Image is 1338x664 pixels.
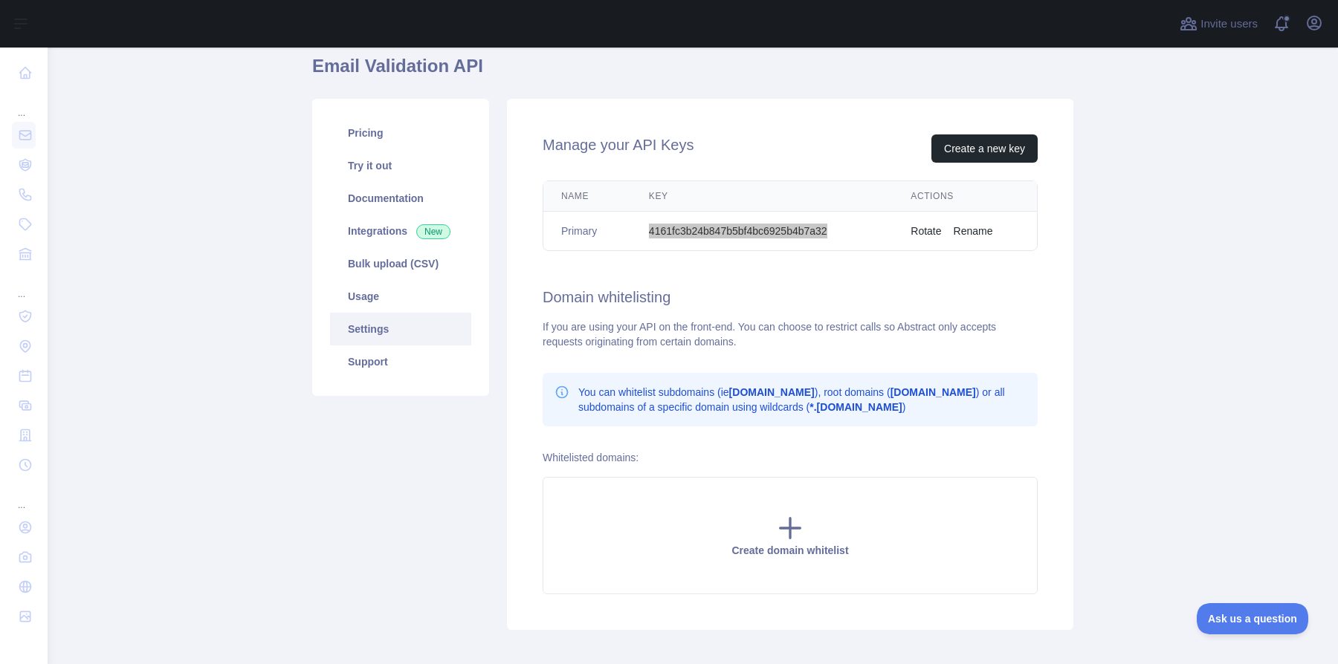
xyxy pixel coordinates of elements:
[1177,12,1261,36] button: Invite users
[12,89,36,119] div: ...
[543,287,1038,307] h2: Domain whitelisting
[312,54,1073,90] h1: Email Validation API
[543,134,694,163] h2: Manage your API Keys
[809,401,902,413] b: *.[DOMAIN_NAME]
[416,224,450,239] span: New
[330,313,471,345] a: Settings
[1200,16,1258,33] span: Invite users
[543,181,631,212] th: Name
[911,224,941,238] button: Rotate
[330,182,471,215] a: Documentation
[330,215,471,247] a: Integrations New
[543,319,1038,349] div: If you are using your API on the front-end. You can choose to restrict calls so Abstract only acc...
[543,452,639,463] label: Whitelisted domains:
[631,181,893,212] th: Key
[330,345,471,378] a: Support
[543,212,631,251] td: Primary
[891,386,976,398] b: [DOMAIN_NAME]
[12,270,36,300] div: ...
[631,212,893,251] td: 4161fc3b24b847b5bf4bc6925b4b7a32
[954,224,993,238] button: Rename
[729,386,815,398] b: [DOMAIN_NAME]
[731,544,848,556] span: Create domain whitelist
[330,247,471,280] a: Bulk upload (CSV)
[931,134,1038,163] button: Create a new key
[1197,603,1308,634] iframe: Toggle Customer Support
[330,149,471,182] a: Try it out
[578,385,1026,414] p: You can whitelist subdomains (ie ), root domains ( ) or all subdomains of a specific domain using...
[330,280,471,313] a: Usage
[893,181,1037,212] th: Actions
[330,117,471,149] a: Pricing
[12,481,36,511] div: ...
